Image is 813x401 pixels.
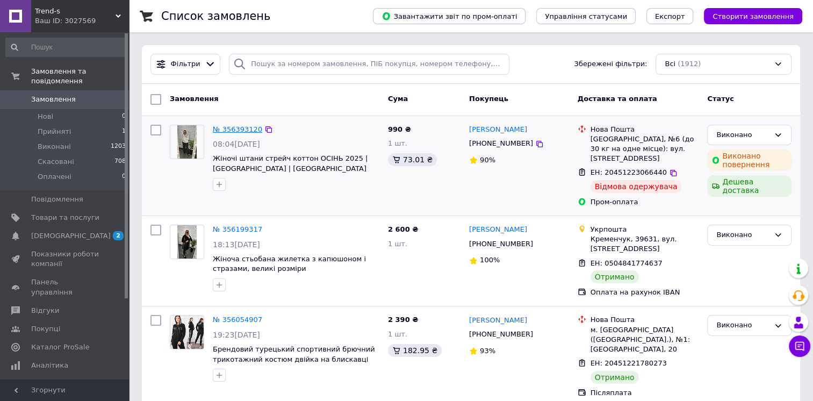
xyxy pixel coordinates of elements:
[388,330,407,338] span: 1 шт.
[574,59,647,69] span: Збережені фільтри:
[171,59,200,69] span: Фільтри
[388,95,408,103] span: Cума
[388,153,437,166] div: 73.01 ₴
[693,12,802,20] a: Створити замовлення
[213,154,368,182] a: Жіночі штани стрейч коттон ОСІНЬ 2025 | [GEOGRAPHIC_DATA] | [GEOGRAPHIC_DATA] 25–30 Чорний, 30
[591,288,699,297] div: Оплата на рахунок IBAN
[545,12,627,20] span: Управління статусами
[707,149,792,171] div: Виконано повернення
[31,95,76,104] span: Замовлення
[31,67,129,86] span: Замовлення та повідомлення
[388,225,418,233] span: 2 600 ₴
[591,180,682,193] div: Відмова одержувача
[213,125,262,133] a: № 356393120
[373,8,526,24] button: Завантажити звіт по пром-оплаті
[31,231,111,241] span: [DEMOGRAPHIC_DATA]
[789,335,810,357] button: Чат з покупцем
[591,371,639,384] div: Отримано
[31,195,83,204] span: Повідомлення
[388,125,411,133] span: 990 ₴
[38,127,71,137] span: Прийняті
[591,388,699,398] div: Післяплата
[578,95,657,103] span: Доставка та оплата
[31,342,89,352] span: Каталог ProSale
[213,345,375,363] a: Брендовий турецький спортивний брючний трикотажний костюм двійка на блискавці
[113,231,124,240] span: 2
[591,168,667,176] span: ЕН: 20451223066440
[469,139,533,147] span: [PHONE_NUMBER]
[177,125,196,159] img: Фото товару
[591,234,699,254] div: Кременчук, 39631, вул. [STREET_ADDRESS]
[213,331,260,339] span: 19:23[DATE]
[31,277,99,297] span: Панель управління
[678,60,701,68] span: (1912)
[38,112,53,121] span: Нові
[229,54,509,75] input: Пошук за номером замовлення, ПІБ покупця, номером телефону, Email, номером накладної
[38,172,71,182] span: Оплачені
[31,361,68,370] span: Аналітика
[31,324,60,334] span: Покупці
[170,125,204,159] a: Фото товару
[591,197,699,207] div: Пром-оплата
[591,125,699,134] div: Нова Пошта
[122,127,126,137] span: 1
[213,240,260,249] span: 18:13[DATE]
[536,8,636,24] button: Управління статусами
[480,156,495,164] span: 90%
[665,59,675,69] span: Всі
[591,270,639,283] div: Отримано
[469,125,527,135] a: [PERSON_NAME]
[469,316,527,326] a: [PERSON_NAME]
[35,16,129,26] div: Ваш ID: 3027569
[713,12,794,20] span: Створити замовлення
[31,306,59,316] span: Відгуки
[388,139,407,147] span: 1 шт.
[170,225,204,259] a: Фото товару
[469,95,508,103] span: Покупець
[38,142,71,152] span: Виконані
[388,344,442,357] div: 182.95 ₴
[122,112,126,121] span: 0
[5,38,127,57] input: Пошук
[111,142,126,152] span: 1203
[591,134,699,164] div: [GEOGRAPHIC_DATA], №6 (до 30 кг на одне місце): вул. [STREET_ADDRESS]
[716,320,769,331] div: Виконано
[480,347,495,355] span: 93%
[591,325,699,355] div: м. [GEOGRAPHIC_DATA] ([GEOGRAPHIC_DATA].), №1: [GEOGRAPHIC_DATA], 20
[388,316,418,324] span: 2 390 ₴
[591,259,663,267] span: ЕН: 0504841774637
[213,140,260,148] span: 08:04[DATE]
[161,10,270,23] h1: Список замовлень
[170,316,204,349] img: Фото товару
[469,330,533,338] span: [PHONE_NUMBER]
[591,315,699,325] div: Нова Пошта
[591,225,699,234] div: Укрпошта
[646,8,694,24] button: Експорт
[31,213,99,223] span: Товари та послуги
[707,95,734,103] span: Статус
[655,12,685,20] span: Експорт
[591,359,667,367] span: ЕН: 20451221780273
[716,130,769,141] div: Виконано
[480,256,500,264] span: 100%
[469,240,533,248] span: [PHONE_NUMBER]
[114,157,126,167] span: 708
[31,249,99,269] span: Показники роботи компанії
[213,316,262,324] a: № 356054907
[177,225,196,259] img: Фото товару
[388,240,407,248] span: 1 шт.
[213,225,262,233] a: № 356199317
[170,95,218,103] span: Замовлення
[35,6,116,16] span: Trend-s
[122,172,126,182] span: 0
[38,157,74,167] span: Скасовані
[213,255,366,273] a: Жіноча стьобана жилетка з капюшоном і стразами, великі розміри
[707,175,792,197] div: Дешева доставка
[716,230,769,241] div: Виконано
[704,8,802,24] button: Створити замовлення
[469,225,527,235] a: [PERSON_NAME]
[382,11,517,21] span: Завантажити звіт по пром-оплаті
